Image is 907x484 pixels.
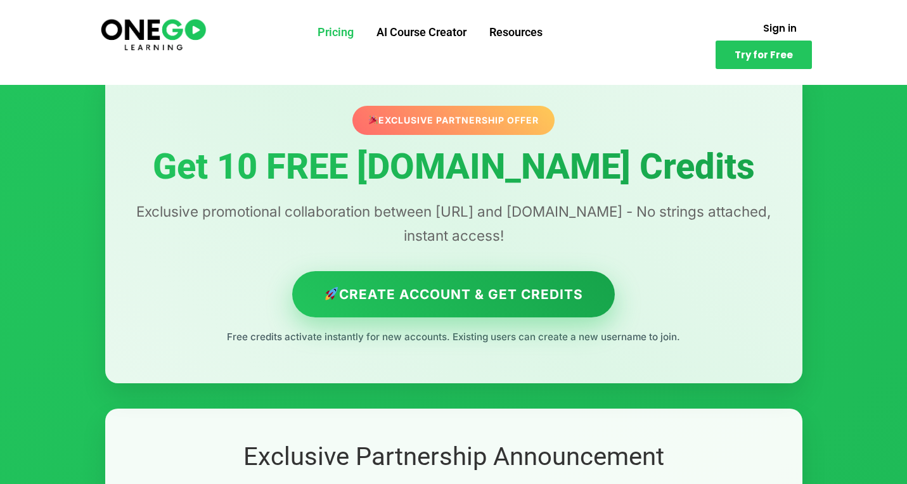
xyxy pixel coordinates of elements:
a: Resources [478,16,554,49]
span: Try for Free [735,50,793,60]
img: 🎉 [369,115,378,124]
a: Create Account & Get Credits [292,271,615,317]
a: Sign in [748,16,812,41]
a: Pricing [306,16,365,49]
h2: Exclusive Partnership Announcement [131,440,777,473]
a: Try for Free [716,41,812,69]
img: 🚀 [325,287,338,300]
span: Sign in [763,23,797,33]
h1: Get 10 FREE [DOMAIN_NAME] Credits [131,148,777,187]
a: AI Course Creator [365,16,478,49]
p: Exclusive promotional collaboration between [URL] and [DOMAIN_NAME] - No strings attached, instan... [131,200,777,248]
p: Free credits activate instantly for new accounts. Existing users can create a new username to join. [131,329,777,345]
div: Exclusive Partnership Offer [352,106,555,135]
